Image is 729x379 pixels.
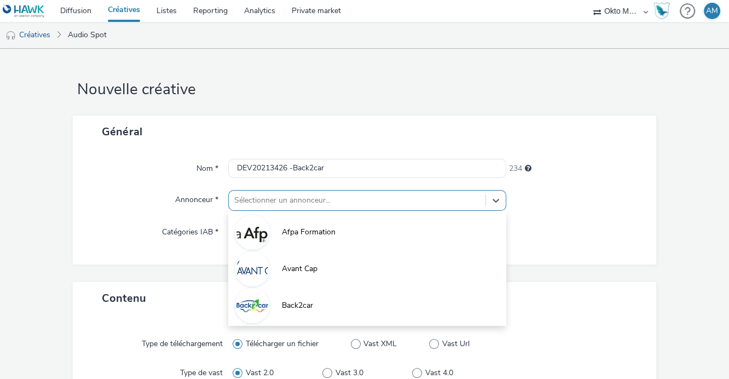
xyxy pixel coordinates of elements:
[653,2,674,20] a: Hawk Academy
[282,227,335,238] span: Afpa Formation
[236,253,268,285] img: Avant Cap
[3,4,45,18] img: undefined Logo
[706,3,718,19] div: AM
[192,159,223,174] label: Nom *
[62,22,112,48] a: Audio Spot
[236,216,268,248] img: Afpa Formation
[73,79,656,100] h1: Nouvelle créative
[102,124,142,139] span: Général
[5,30,16,41] img: audio
[158,222,223,238] label: Catégories IAB *
[363,338,397,349] span: Vast XML
[137,334,227,349] label: Type de téléchargement
[425,367,453,378] span: Vast 4.0
[236,290,268,321] img: Back2car
[176,363,227,378] label: Type de vast
[509,163,522,174] span: 234
[246,367,274,378] span: Vast 2.0
[335,367,363,378] span: Vast 3.0
[525,163,531,174] div: 255 caractères maximum
[246,338,319,349] span: Télécharger un fichier
[282,300,313,311] span: Back2car
[653,2,670,20] img: Hawk Academy
[228,159,506,178] input: Nom
[282,263,317,274] span: Avant Cap
[442,338,470,349] span: Vast Url
[102,291,146,306] span: Contenu
[171,190,223,205] label: Annonceur *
